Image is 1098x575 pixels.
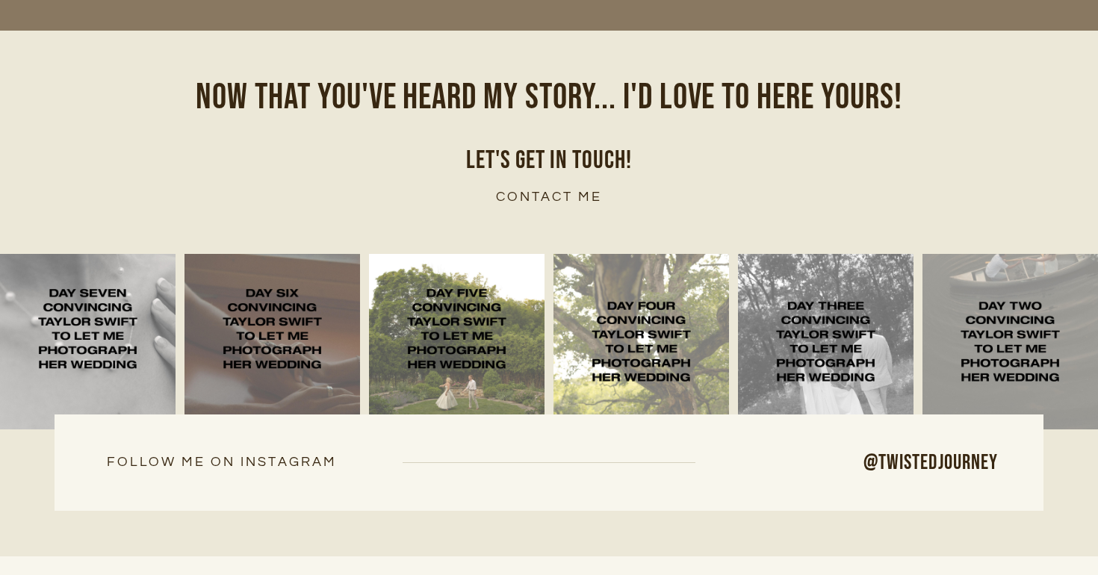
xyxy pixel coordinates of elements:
[754,448,998,477] a: @twistedjourney
[222,143,875,178] h2: Let's Get in Touch!
[222,186,875,208] h6: Contact me
[59,143,1040,208] a: Let's Get in Touch! Contact me
[196,76,902,119] span: Now that you've heard my story... I'd love to here yours!
[100,451,344,473] h4: Follow me on Instagram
